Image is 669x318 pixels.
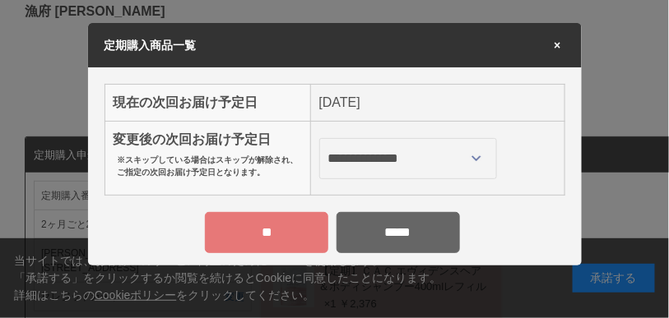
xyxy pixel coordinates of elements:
[310,85,564,122] td: [DATE]
[105,122,310,196] th: 変更後の次回お届け予定日
[105,85,310,122] th: 現在の次回お届け予定日
[551,39,565,51] span: ×
[105,39,197,52] span: 定期購入商品一覧
[118,154,302,178] p: ※スキップしている場合はスキップが解除され、ご指定の次回お届け予定日となります。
